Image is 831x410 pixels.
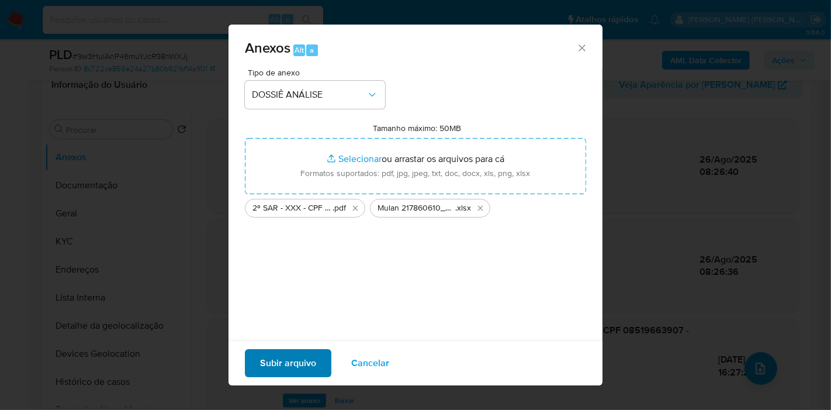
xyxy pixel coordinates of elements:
label: Tamanho máximo: 50MB [373,123,462,133]
span: .xlsx [455,202,471,214]
button: Cancelar [336,349,404,377]
button: Excluir Mulan 217860610_2025_08_26_07_36_53.xlsx [473,201,487,215]
span: Mulan 217860610_2025_08_26_07_36_53 [378,202,455,214]
span: .pdf [333,202,346,214]
button: Fechar [576,42,587,53]
span: Alt [295,44,304,56]
button: Excluir 2º SAR - XXX - CPF 08519663907 - JHEFFERSON ALEXANDRE ALMEIDA DE SOUZA.pdf [348,201,362,215]
span: a [310,44,314,56]
ul: Arquivos selecionados [245,194,586,218]
button: DOSSIÊ ANÁLISE [245,81,385,109]
span: DOSSIÊ ANÁLISE [252,89,366,101]
span: Tipo de anexo [248,68,388,77]
span: Cancelar [351,350,389,376]
span: 2º SAR - XXX - CPF 08519663907 - [PERSON_NAME] [252,202,333,214]
span: Subir arquivo [260,350,316,376]
span: Anexos [245,37,290,58]
button: Subir arquivo [245,349,331,377]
